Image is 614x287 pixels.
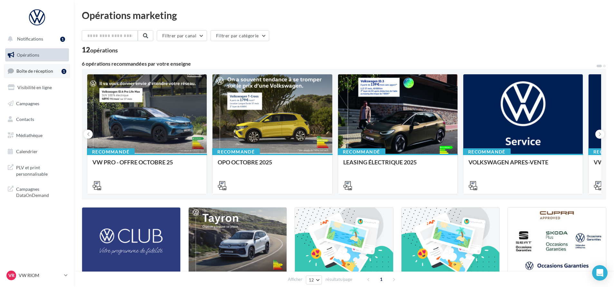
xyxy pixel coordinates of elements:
[4,145,70,158] a: Calendrier
[306,275,322,284] button: 12
[17,52,39,58] span: Opérations
[90,47,118,53] div: opérations
[4,48,70,62] a: Opérations
[376,274,386,284] span: 1
[463,148,511,155] div: Recommandé
[157,30,207,41] button: Filtrer par canal
[4,97,70,110] a: Campagnes
[16,185,66,199] span: Campagnes DataOnDemand
[16,149,38,154] span: Calendrier
[468,159,578,172] div: VOLKSWAGEN APRES-VENTE
[4,64,70,78] a: Boîte de réception1
[16,133,43,138] span: Médiathèque
[4,32,68,46] button: Notifications 1
[61,69,66,74] div: 1
[19,272,61,279] p: VW RIOM
[16,100,39,106] span: Campagnes
[82,10,606,20] div: Opérations marketing
[16,68,53,74] span: Boîte de réception
[17,36,43,42] span: Notifications
[4,81,70,94] a: Visibilité en ligne
[17,85,52,90] span: Visibilité en ligne
[211,30,269,41] button: Filtrer par catégorie
[343,159,452,172] div: LEASING ÉLECTRIQUE 2025
[82,61,596,66] div: 6 opérations recommandées par votre enseigne
[212,148,260,155] div: Recommandé
[60,37,65,42] div: 1
[82,46,118,53] div: 12
[5,269,69,282] a: VR VW RIOM
[592,265,608,281] div: Open Intercom Messenger
[87,148,135,155] div: Recommandé
[8,272,14,279] span: VR
[92,159,202,172] div: VW PRO - OFFRE OCTOBRE 25
[288,276,302,282] span: Afficher
[309,277,314,282] span: 12
[338,148,385,155] div: Recommandé
[4,182,70,201] a: Campagnes DataOnDemand
[4,113,70,126] a: Contacts
[16,163,66,177] span: PLV et print personnalisable
[16,116,34,122] span: Contacts
[326,276,352,282] span: résultats/page
[4,161,70,180] a: PLV et print personnalisable
[4,129,70,142] a: Médiathèque
[218,159,327,172] div: OPO OCTOBRE 2025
